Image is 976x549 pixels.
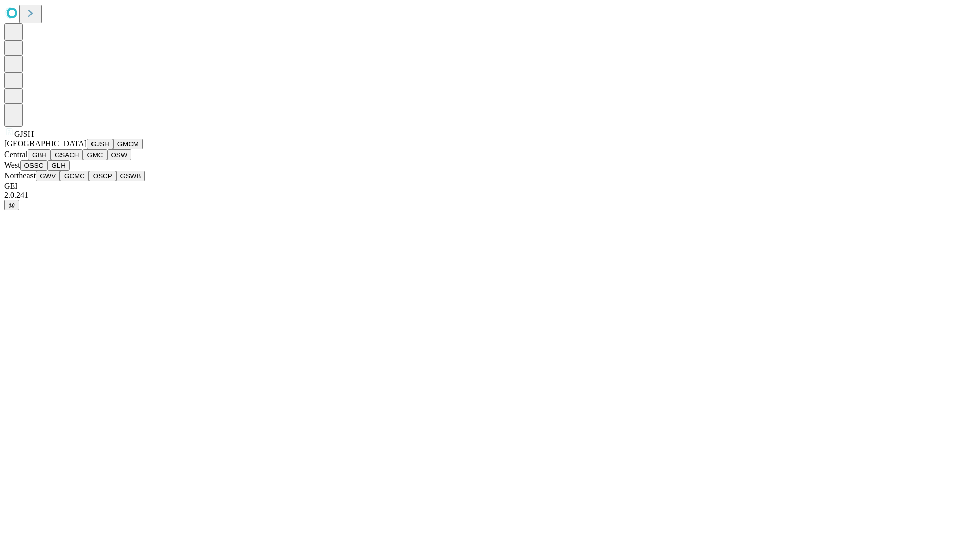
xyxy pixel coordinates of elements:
div: GEI [4,181,972,191]
button: GJSH [87,139,113,149]
span: GJSH [14,130,34,138]
button: GCMC [60,171,89,181]
span: Central [4,150,28,159]
button: GLH [47,160,69,171]
button: @ [4,200,19,210]
span: West [4,161,20,169]
span: Northeast [4,171,36,180]
button: GSWB [116,171,145,181]
button: GMC [83,149,107,160]
div: 2.0.241 [4,191,972,200]
button: GSACH [51,149,83,160]
span: [GEOGRAPHIC_DATA] [4,139,87,148]
button: GBH [28,149,51,160]
button: OSW [107,149,132,160]
button: OSCP [89,171,116,181]
button: GMCM [113,139,143,149]
button: OSSC [20,160,48,171]
button: GWV [36,171,60,181]
span: @ [8,201,15,209]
